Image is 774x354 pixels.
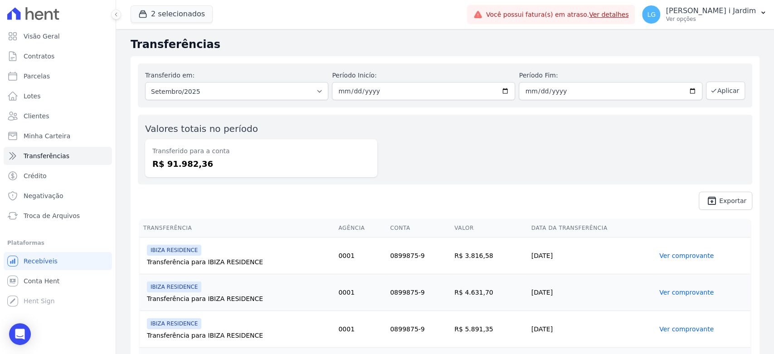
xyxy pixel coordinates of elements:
[24,257,58,266] span: Recebíveis
[647,11,656,18] span: LG
[24,276,59,286] span: Conta Hent
[386,274,451,311] td: 0899875-9
[699,192,752,210] a: unarchive Exportar
[4,207,112,225] a: Troca de Arquivos
[147,281,201,292] span: IBIZA RESIDENCE
[152,158,370,170] dd: R$ 91.982,36
[4,187,112,205] a: Negativação
[451,219,528,238] th: Valor
[131,5,213,23] button: 2 selecionados
[7,238,108,248] div: Plataformas
[145,72,195,79] label: Transferido em:
[486,10,629,19] span: Você possui fatura(s) em atraso.
[147,294,331,303] div: Transferência para IBIZA RESIDENCE
[147,331,331,340] div: Transferência para IBIZA RESIDENCE
[24,92,41,101] span: Lotes
[147,257,331,267] div: Transferência para IBIZA RESIDENCE
[659,252,714,259] a: Ver comprovante
[145,123,258,134] label: Valores totais no período
[706,195,717,206] i: unarchive
[9,323,31,345] div: Open Intercom Messenger
[152,146,370,156] dt: Transferido para a conta
[659,289,714,296] a: Ver comprovante
[386,219,451,238] th: Conta
[519,71,702,80] label: Período Fim:
[24,191,63,200] span: Negativação
[4,27,112,45] a: Visão Geral
[589,11,629,18] a: Ver detalhes
[451,274,528,311] td: R$ 4.631,70
[528,311,656,348] td: [DATE]
[451,311,528,348] td: R$ 5.891,35
[335,238,386,274] td: 0001
[666,6,756,15] p: [PERSON_NAME] i Jardim
[24,151,69,160] span: Transferências
[147,318,201,329] span: IBIZA RESIDENCE
[4,67,112,85] a: Parcelas
[706,82,745,100] button: Aplicar
[4,272,112,290] a: Conta Hent
[451,238,528,274] td: R$ 3.816,58
[147,245,201,256] span: IBIZA RESIDENCE
[386,238,451,274] td: 0899875-9
[386,311,451,348] td: 0899875-9
[4,47,112,65] a: Contratos
[666,15,756,23] p: Ver opções
[24,211,80,220] span: Troca de Arquivos
[4,252,112,270] a: Recebíveis
[24,171,47,180] span: Crédito
[335,311,386,348] td: 0001
[24,112,49,121] span: Clientes
[659,325,714,333] a: Ver comprovante
[140,219,335,238] th: Transferência
[4,87,112,105] a: Lotes
[528,238,656,274] td: [DATE]
[528,274,656,311] td: [DATE]
[335,274,386,311] td: 0001
[4,127,112,145] a: Minha Carteira
[24,32,60,41] span: Visão Geral
[24,52,54,61] span: Contratos
[131,36,759,53] h2: Transferências
[24,72,50,81] span: Parcelas
[4,147,112,165] a: Transferências
[528,219,656,238] th: Data da Transferência
[719,198,746,204] span: Exportar
[335,219,386,238] th: Agência
[24,131,70,141] span: Minha Carteira
[332,71,515,80] label: Período Inicío:
[4,107,112,125] a: Clientes
[635,2,774,27] button: LG [PERSON_NAME] i Jardim Ver opções
[4,167,112,185] a: Crédito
